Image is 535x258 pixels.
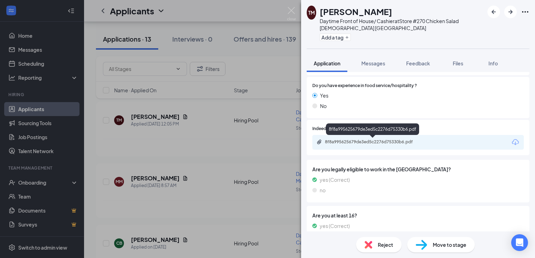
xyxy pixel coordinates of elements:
[406,60,430,66] span: Feedback
[312,126,343,132] span: Indeed Resume
[312,83,417,89] span: Do you have experience in food service/hospitality ?
[345,35,349,40] svg: Plus
[504,6,517,18] button: ArrowRight
[320,34,351,41] button: PlusAdd a tag
[489,8,498,16] svg: ArrowLeftNew
[433,241,466,249] span: Move to stage
[320,92,328,99] span: Yes
[312,165,524,173] span: Are you legally eligible to work in the [GEOGRAPHIC_DATA]?
[320,176,350,184] span: yes (Correct)
[326,123,419,135] div: 8f8a995625679de3ed5c2276d75330b6.pdf
[453,60,463,66] span: Files
[314,60,340,66] span: Application
[487,6,500,18] button: ArrowLeftNew
[506,8,515,16] svg: ArrowRight
[308,9,315,16] div: TM
[312,212,524,219] span: Are you at least 16?
[317,139,430,146] a: Paperclip8f8a995625679de3ed5c2276d75330b6.pdf
[320,102,327,110] span: No
[511,234,528,251] div: Open Intercom Messenger
[361,60,385,66] span: Messages
[320,186,326,194] span: no
[511,138,520,146] svg: Download
[320,6,392,17] h1: [PERSON_NAME]
[378,241,393,249] span: Reject
[488,60,498,66] span: Info
[320,222,350,230] span: yes (Correct)
[320,17,484,31] div: Daytime Front of House/ Cashier at Store #270 Chicken Salad [DEMOGRAPHIC_DATA] [GEOGRAPHIC_DATA]
[521,8,529,16] svg: Ellipses
[325,139,423,145] div: 8f8a995625679de3ed5c2276d75330b6.pdf
[317,139,322,145] svg: Paperclip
